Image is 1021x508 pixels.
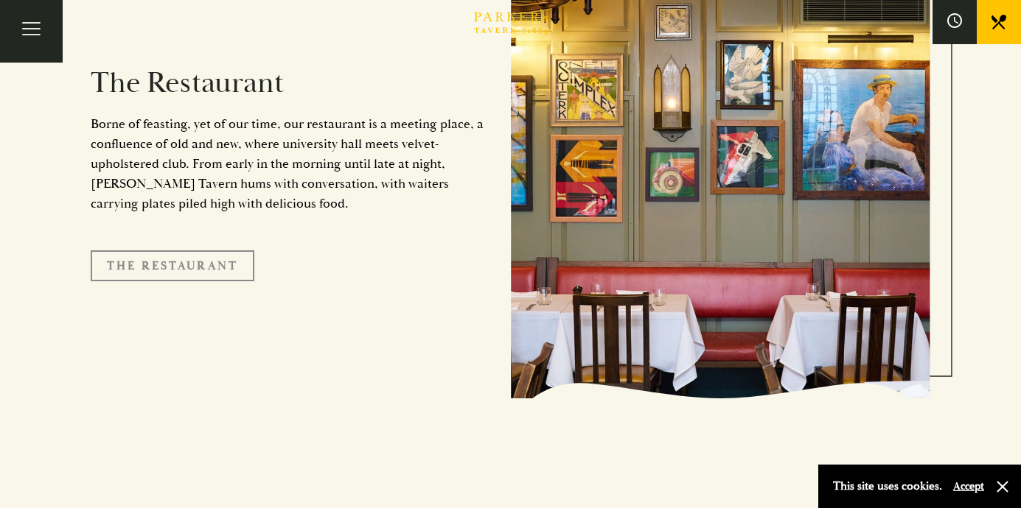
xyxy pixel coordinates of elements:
p: This site uses cookies. [833,476,942,497]
button: Accept [953,479,984,493]
h2: The Restaurant [91,66,489,101]
p: Borne of feasting, yet of our time, our restaurant is a meeting place, a confluence of old and ne... [91,114,489,214]
a: The Restaurant [91,250,254,281]
button: Close and accept [995,479,1010,494]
